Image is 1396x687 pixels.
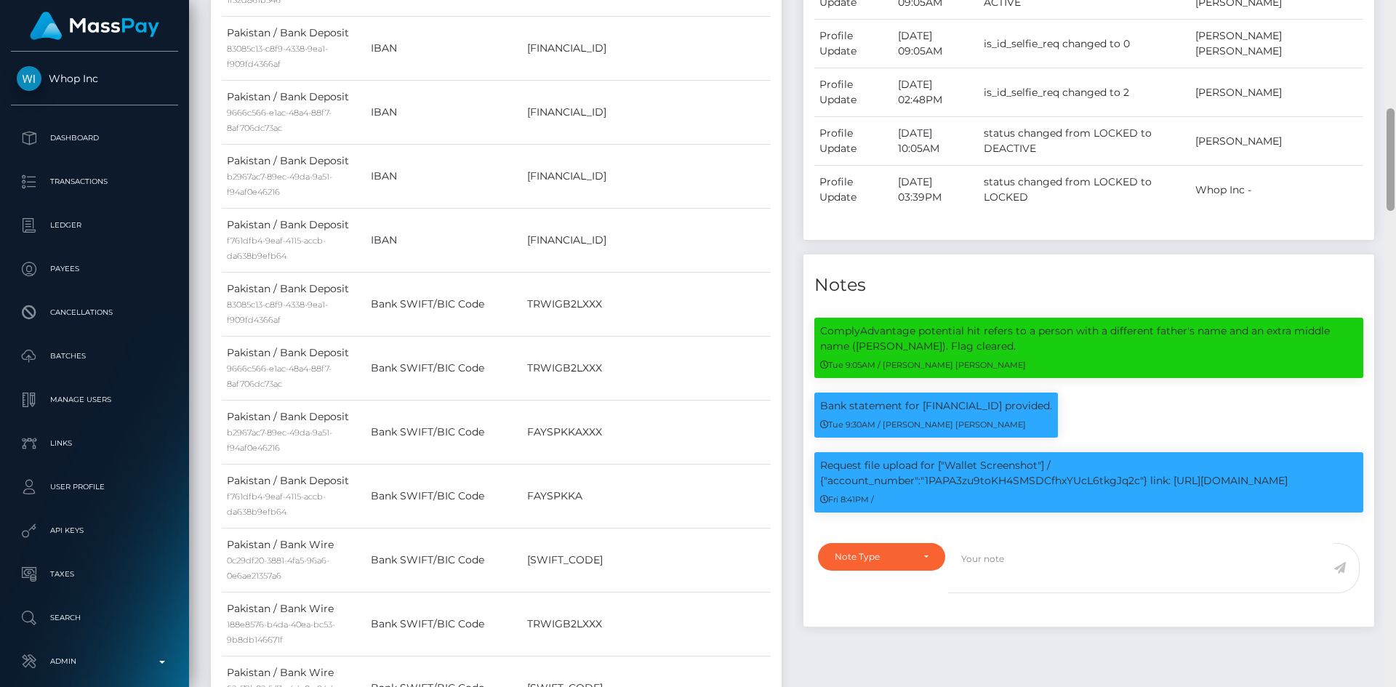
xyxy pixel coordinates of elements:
small: Tue 9:05AM / [PERSON_NAME] [PERSON_NAME] [820,360,1026,370]
span: Whop Inc [11,72,178,85]
a: API Keys [11,513,178,549]
td: [PERSON_NAME] [1190,117,1363,166]
div: Note Type [835,551,912,563]
td: Pakistan / Bank Deposit [222,81,366,145]
button: Note Type [818,543,945,571]
p: Admin [17,651,172,672]
td: Pakistan / Bank Deposit [222,273,366,337]
p: Ledger [17,214,172,236]
td: status changed from LOCKED to DEACTIVE [979,117,1190,166]
small: b2967ac7-89ec-49da-9a51-f94af0e46216 [227,427,332,453]
td: [FINANCIAL_ID] [522,81,771,145]
td: Pakistan / Bank Deposit [222,145,366,209]
a: Manage Users [11,382,178,418]
h4: Notes [814,273,1363,298]
td: Pakistan / Bank Wire [222,529,366,592]
p: Payees [17,258,172,280]
td: Pakistan / Bank Deposit [222,401,366,465]
small: 188e8576-b4da-40ea-bc53-9b8db146671f [227,619,335,645]
p: Transactions [17,171,172,193]
td: IBAN [366,81,522,145]
a: Ledger [11,207,178,244]
p: Bank statement for [FINANCIAL_ID] provided. [820,398,1052,414]
td: [FINANCIAL_ID] [522,209,771,273]
td: IBAN [366,209,522,273]
td: Bank SWIFT/BIC Code [366,401,522,465]
a: Transactions [11,164,178,200]
small: b2967ac7-89ec-49da-9a51-f94af0e46216 [227,172,332,197]
p: Batches [17,345,172,367]
small: 83085c13-c8f9-4338-9ea1-f909fd4366af [227,300,328,325]
small: Tue 9:30AM / [PERSON_NAME] [PERSON_NAME] [820,419,1026,430]
td: Pakistan / Bank Deposit [222,337,366,401]
img: MassPay Logo [30,12,159,40]
td: [DATE] 10:05AM [893,117,979,166]
td: is_id_selfie_req changed to 0 [979,20,1190,68]
td: Profile Update [814,166,893,214]
td: Profile Update [814,68,893,117]
td: Pakistan / Bank Deposit [222,465,366,529]
td: Bank SWIFT/BIC Code [366,529,522,592]
td: IBAN [366,145,522,209]
small: f761dfb4-9eaf-4115-accb-da638b9efb64 [227,491,326,517]
small: f761dfb4-9eaf-4115-accb-da638b9efb64 [227,236,326,261]
td: [DATE] 03:39PM [893,166,979,214]
td: is_id_selfie_req changed to 2 [979,68,1190,117]
td: [DATE] 02:48PM [893,68,979,117]
p: Cancellations [17,302,172,324]
td: Bank SWIFT/BIC Code [366,337,522,401]
td: status changed from LOCKED to LOCKED [979,166,1190,214]
a: Admin [11,643,178,680]
small: 0c29df20-3881-4fa5-96a6-0e6ae21357a6 [227,555,329,581]
a: Dashboard [11,120,178,156]
td: IBAN [366,17,522,81]
td: Bank SWIFT/BIC Code [366,465,522,529]
p: Search [17,607,172,629]
a: Cancellations [11,294,178,331]
p: Links [17,433,172,454]
td: Whop Inc - [1190,166,1363,214]
td: Pakistan / Bank Deposit [222,209,366,273]
td: FAYSPKKA [522,465,771,529]
img: Whop Inc [17,66,41,91]
small: 9666c566-e1ac-48a4-88f7-8af706dc73ac [227,363,332,389]
td: TRWIGB2LXXX [522,273,771,337]
p: User Profile [17,476,172,498]
a: Batches [11,338,178,374]
small: 9666c566-e1ac-48a4-88f7-8af706dc73ac [227,108,332,133]
td: Bank SWIFT/BIC Code [366,273,522,337]
td: [DATE] 09:05AM [893,20,979,68]
td: FAYSPKKAXXX [522,401,771,465]
p: Dashboard [17,127,172,149]
td: Pakistan / Bank Deposit [222,17,366,81]
td: [FINANCIAL_ID] [522,17,771,81]
p: ComplyAdvantage potential hit refers to a person with a different father's name and an extra midd... [820,324,1357,354]
a: Taxes [11,556,178,592]
td: Profile Update [814,20,893,68]
td: [PERSON_NAME] [PERSON_NAME] [1190,20,1363,68]
p: Request file upload for ["Wallet Screenshot"] / {"account_number":"1PAPA3zu9toKH4SMSDCfhxYUcL6tkg... [820,458,1357,489]
p: Taxes [17,563,172,585]
td: [SWIFT_CODE] [522,529,771,592]
td: Bank SWIFT/BIC Code [366,592,522,656]
td: TRWIGB2LXXX [522,592,771,656]
small: 83085c13-c8f9-4338-9ea1-f909fd4366af [227,44,328,69]
a: Payees [11,251,178,287]
td: TRWIGB2LXXX [522,337,771,401]
small: Fri 8:41PM / [820,494,874,505]
td: [FINANCIAL_ID] [522,145,771,209]
td: [PERSON_NAME] [1190,68,1363,117]
p: API Keys [17,520,172,542]
a: Search [11,600,178,636]
a: Links [11,425,178,462]
p: Manage Users [17,389,172,411]
td: Pakistan / Bank Wire [222,592,366,656]
td: Profile Update [814,117,893,166]
a: User Profile [11,469,178,505]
